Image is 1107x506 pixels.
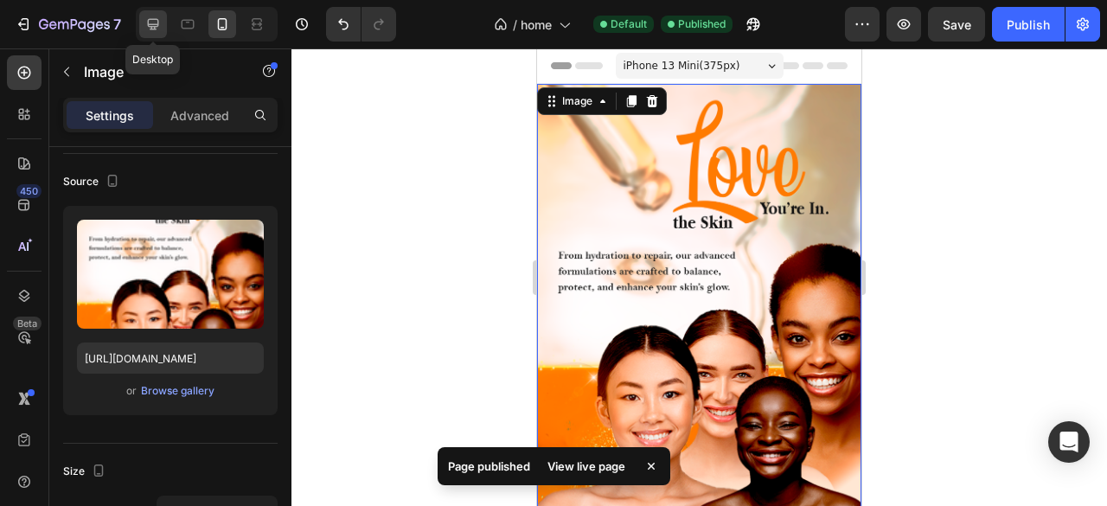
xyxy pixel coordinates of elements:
[63,460,109,484] div: Size
[448,458,530,475] p: Page published
[537,48,861,506] iframe: Design area
[141,383,214,399] div: Browse gallery
[513,16,517,34] span: /
[66,102,155,113] div: Domain Overview
[77,343,264,374] input: https://example.com/image.jpg
[47,100,61,114] img: tab_domain_overview_orange.svg
[126,381,137,401] span: or
[86,106,134,125] p: Settings
[13,317,42,330] div: Beta
[992,7,1065,42] button: Publish
[113,14,121,35] p: 7
[7,7,129,42] button: 7
[77,220,264,329] img: preview-image
[28,45,42,59] img: website_grey.svg
[63,170,123,194] div: Source
[45,45,190,59] div: Domain: [DOMAIN_NAME]
[170,106,229,125] p: Advanced
[521,16,552,34] span: home
[678,16,726,32] span: Published
[140,382,215,400] button: Browse gallery
[1007,16,1050,34] div: Publish
[537,454,636,478] div: View live page
[48,28,85,42] div: v 4.0.25
[326,7,396,42] div: Undo/Redo
[16,184,42,198] div: 450
[84,61,231,82] p: Image
[1048,421,1090,463] div: Open Intercom Messenger
[172,100,186,114] img: tab_keywords_by_traffic_grey.svg
[611,16,647,32] span: Default
[943,17,971,32] span: Save
[928,7,985,42] button: Save
[191,102,291,113] div: Keywords by Traffic
[28,28,42,42] img: logo_orange.svg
